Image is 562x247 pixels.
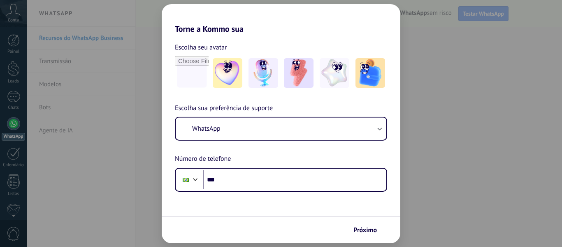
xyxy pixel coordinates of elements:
[175,154,231,165] span: Número de telefone
[353,227,377,233] span: Próximo
[162,4,400,34] h2: Torne a Kommo sua
[178,171,194,188] div: Brazil: + 55
[175,103,273,114] span: Escolha sua preferência de suporte
[192,125,221,133] span: WhatsApp
[350,223,388,237] button: Próximo
[284,58,314,88] img: -3.jpeg
[320,58,349,88] img: -4.jpeg
[176,118,386,140] button: WhatsApp
[355,58,385,88] img: -5.jpeg
[175,42,227,53] span: Escolha seu avatar
[248,58,278,88] img: -2.jpeg
[213,58,242,88] img: -1.jpeg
